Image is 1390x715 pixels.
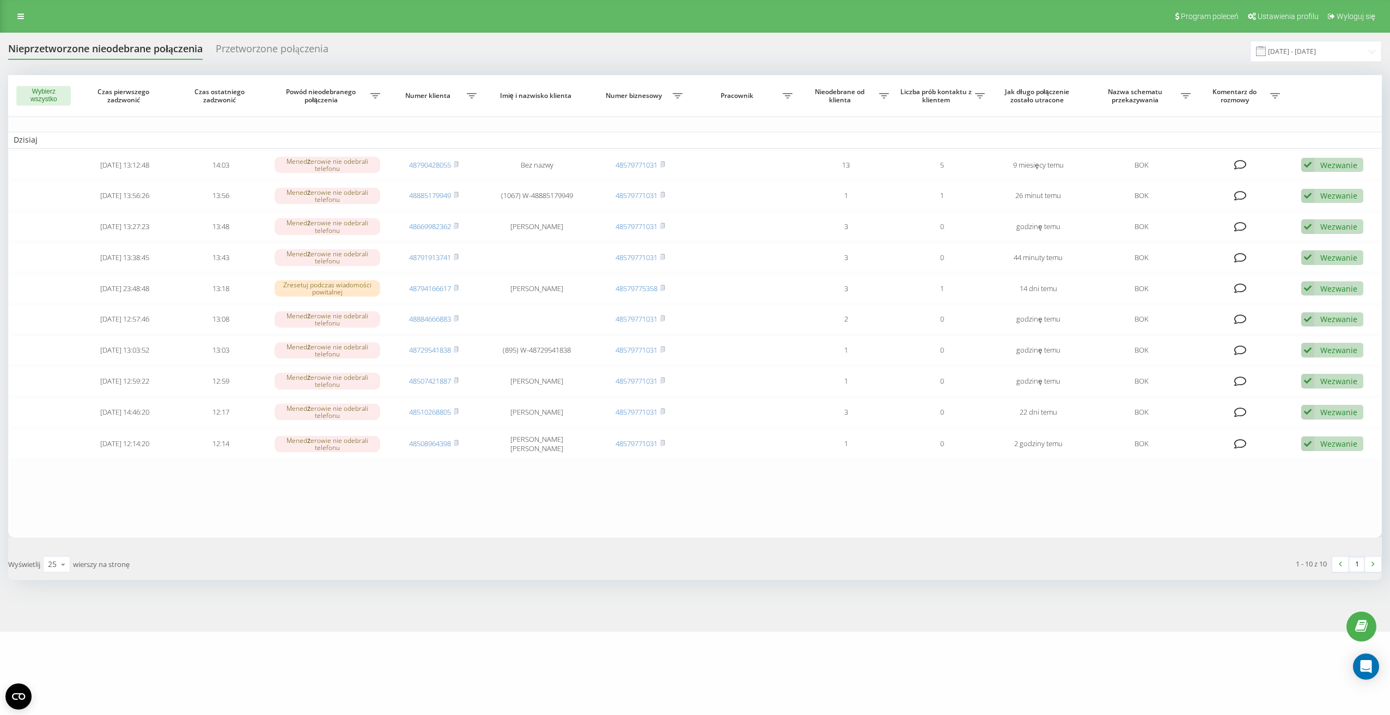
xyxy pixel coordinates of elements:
td: 1 [798,181,894,210]
div: Open Intercom Messenger [1353,654,1379,680]
td: 3 [798,243,894,272]
div: Wezwanie [1320,160,1357,170]
td: BOK [1087,336,1197,365]
span: Imię i nazwisko klienta [492,91,582,100]
a: 48579771031 [615,407,657,417]
a: 48579771031 [615,221,657,231]
td: BOK [1087,367,1197,396]
div: Wezwanie [1320,376,1357,386]
a: 48508964398 [409,439,451,448]
td: Dzisiaj [8,132,1382,148]
div: Menedżerowie nie odebrali telefonu [275,436,380,452]
td: 0 [894,336,991,365]
div: Menedżerowie nie odebrali telefonu [275,218,380,235]
td: 5 [894,151,991,180]
div: Menedżerowie nie odebrali telefonu [275,342,380,359]
td: BOK [1087,429,1197,459]
a: 48729541838 [409,345,451,355]
div: Menedżerowie nie odebrali telefonu [275,188,380,204]
td: 14 dni temu [990,274,1087,303]
td: 1 [798,336,894,365]
td: BOK [1087,243,1197,272]
a: 48507421887 [409,376,451,386]
div: Zresetuj podczas wiadomości powitalnej [275,280,380,297]
div: 25 [48,559,57,570]
a: 48579771031 [615,252,657,262]
span: Program poleceń [1181,12,1239,21]
td: [PERSON_NAME] [482,398,592,427]
td: 1 [894,274,991,303]
span: Numer klienta [392,91,467,100]
td: [DATE] 12:14:20 [77,429,173,459]
td: godzinę temu [990,336,1087,365]
span: Jak długo połączenie zostało utracone [1000,88,1077,104]
td: [DATE] 14:46:20 [77,398,173,427]
a: 48884666883 [409,314,451,324]
td: 0 [894,429,991,459]
span: Komentarz do rozmowy [1202,88,1270,104]
span: Wyświetlij [8,559,40,569]
a: 1 [1349,557,1365,572]
button: Open CMP widget [5,683,32,710]
a: 48579771031 [615,345,657,355]
div: Menedżerowie nie odebrali telefonu [275,373,380,389]
div: Menedżerowie nie odebrali telefonu [275,311,380,328]
td: [DATE] 13:12:48 [77,151,173,180]
div: Wezwanie [1320,190,1357,201]
a: 48669982362 [409,221,451,231]
span: wierszy na stronę [73,559,130,569]
td: 12:14 [173,429,270,459]
span: Pracownik [693,91,783,100]
td: 44 minuty temu [990,243,1087,272]
a: 48790428055 [409,160,451,170]
span: Numer biznesowy [598,91,673,100]
a: 48579771031 [615,376,657,386]
a: 48794166617 [409,283,451,293]
td: [DATE] 13:27:23 [77,212,173,241]
td: godzinę temu [990,305,1087,334]
div: Wezwanie [1320,439,1357,449]
td: [DATE] 23:48:48 [77,274,173,303]
td: 1 [894,181,991,210]
div: Menedżerowie nie odebrali telefonu [275,404,380,420]
td: [PERSON_NAME] [482,367,592,396]
td: [DATE] 13:38:45 [77,243,173,272]
td: 0 [894,367,991,396]
td: BOK [1087,181,1197,210]
a: 48579771031 [615,314,657,324]
span: Powód nieodebranego połączenia [275,88,370,104]
div: Wezwanie [1320,314,1357,324]
td: [DATE] 12:57:46 [77,305,173,334]
td: 13:48 [173,212,270,241]
td: 0 [894,243,991,272]
div: Menedżerowie nie odebrali telefonu [275,157,380,173]
span: Wyloguj się [1337,12,1375,21]
a: 48579775358 [615,283,657,293]
div: Wezwanie [1320,283,1357,294]
td: BOK [1087,151,1197,180]
a: 48510268805 [409,407,451,417]
td: BOK [1087,398,1197,427]
td: 13:03 [173,336,270,365]
a: 48791913741 [409,252,451,262]
td: [PERSON_NAME] [482,212,592,241]
td: (895) W-48729541838 [482,336,592,365]
td: [DATE] 13:03:52 [77,336,173,365]
td: 12:59 [173,367,270,396]
div: Nieprzetworzone nieodebrane połączenia [8,43,203,60]
button: Wybierz wszystko [16,86,71,106]
td: 13:56 [173,181,270,210]
span: Liczba prób kontaktu z klientem [900,88,976,104]
td: 3 [798,398,894,427]
td: BOK [1087,212,1197,241]
td: 1 [798,429,894,459]
span: Czas pierwszego zadzwonić [87,88,163,104]
td: 13:43 [173,243,270,272]
td: [PERSON_NAME] [482,274,592,303]
td: 13:18 [173,274,270,303]
td: [DATE] 12:59:22 [77,367,173,396]
td: 2 [798,305,894,334]
td: 22 dni temu [990,398,1087,427]
div: Wezwanie [1320,221,1357,232]
td: 13 [798,151,894,180]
